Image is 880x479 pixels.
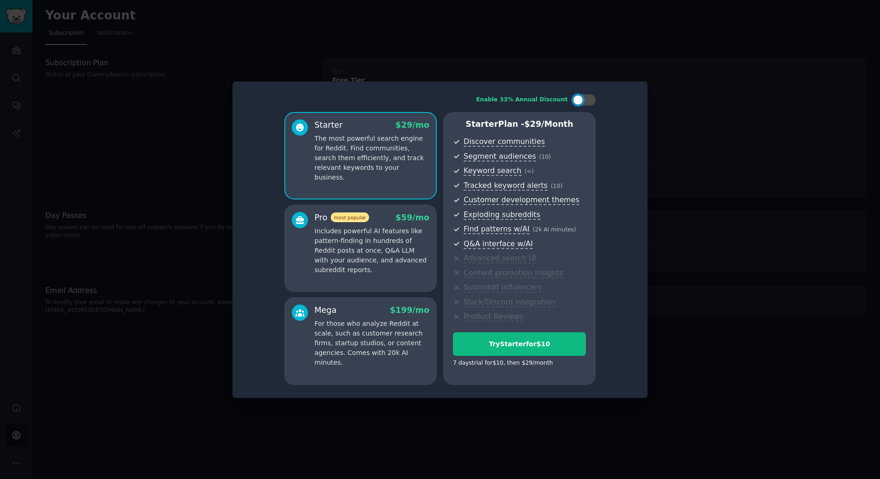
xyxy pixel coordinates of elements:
[464,195,579,205] span: Customer development themes
[464,166,522,176] span: Keyword search
[464,152,536,162] span: Segment audiences
[314,134,429,182] p: The most powerful search engine for Reddit. Find communities, search them efficiently, and track ...
[464,224,529,234] span: Find patterns w/AI
[314,212,369,224] div: Pro
[464,239,533,249] span: Q&A interface w/AI
[464,181,547,191] span: Tracked keyword alerts
[314,119,343,131] div: Starter
[464,312,523,322] span: Product Reviews
[464,283,541,292] span: Subreddit influencers
[464,298,555,307] span: Slack/Discord integration
[525,168,534,174] span: ( ∞ )
[314,226,429,275] p: Includes powerful AI features like pattern-finding in hundreds of Reddit posts at once, Q&A LLM w...
[453,118,586,130] p: Starter Plan -
[314,319,429,367] p: For those who analyze Reddit at scale, such as customer research firms, startup studios, or conte...
[551,183,562,189] span: ( 10 )
[331,212,370,222] span: most popular
[539,154,551,160] span: ( 10 )
[464,268,563,278] span: Content promotion insights
[464,210,540,220] span: Exploding subreddits
[396,213,429,222] span: $ 59 /mo
[533,226,576,233] span: ( 2k AI minutes )
[476,96,568,104] div: Enable 33% Annual Discount
[396,120,429,130] span: $ 29 /mo
[453,339,585,349] div: Try Starter for $10
[464,254,536,263] span: Advanced search UI
[524,119,573,129] span: $ 29 /month
[314,305,337,316] div: Mega
[464,137,545,147] span: Discover communities
[390,305,429,315] span: $ 199 /mo
[453,332,586,356] button: TryStarterfor$10
[453,359,553,367] div: 7 days trial for $10 , then $ 29 /month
